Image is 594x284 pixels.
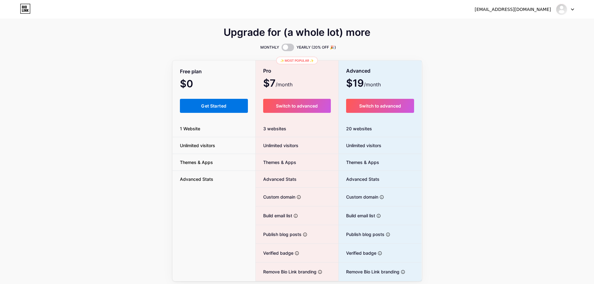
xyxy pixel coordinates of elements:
span: Switch to advanced [359,103,401,108]
span: Publish blog posts [339,231,384,238]
span: /month [364,81,381,88]
span: Free plan [180,66,202,77]
span: Upgrade for (a whole lot) more [224,29,370,36]
button: Get Started [180,99,248,113]
span: 1 Website [172,125,208,132]
span: Remove Bio Link branding [339,268,399,275]
span: Switch to advanced [276,103,318,108]
span: Remove Bio Link branding [256,268,316,275]
span: Unlimited visitors [339,142,381,149]
div: [EMAIL_ADDRESS][DOMAIN_NAME] [475,6,551,13]
span: MONTHLY [260,44,279,51]
span: $0 [180,80,210,89]
span: Advanced Stats [339,176,379,182]
span: Advanced Stats [172,176,221,182]
span: Custom domain [256,194,295,200]
span: Themes & Apps [339,159,379,166]
span: $19 [346,79,381,88]
span: Verified badge [339,250,376,256]
div: 20 websites [339,120,422,137]
span: Publish blog posts [256,231,302,238]
span: Themes & Apps [172,159,220,166]
button: Switch to advanced [346,99,414,113]
div: 3 websites [256,120,338,137]
span: $7 [263,79,292,88]
button: Switch to advanced [263,99,331,113]
span: Get Started [201,103,226,108]
img: curryleavesindian [556,3,567,15]
span: Unlimited visitors [256,142,298,149]
span: Build email list [339,212,375,219]
span: Unlimited visitors [172,142,223,149]
span: Advanced Stats [256,176,297,182]
span: /month [276,81,292,88]
span: Custom domain [339,194,378,200]
span: Advanced [346,65,370,76]
span: Verified badge [256,250,293,256]
span: YEARLY (20% OFF 🎉) [297,44,336,51]
span: Pro [263,65,271,76]
span: Build email list [256,212,292,219]
div: ✨ Most popular ✨ [276,57,318,64]
span: Themes & Apps [256,159,296,166]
